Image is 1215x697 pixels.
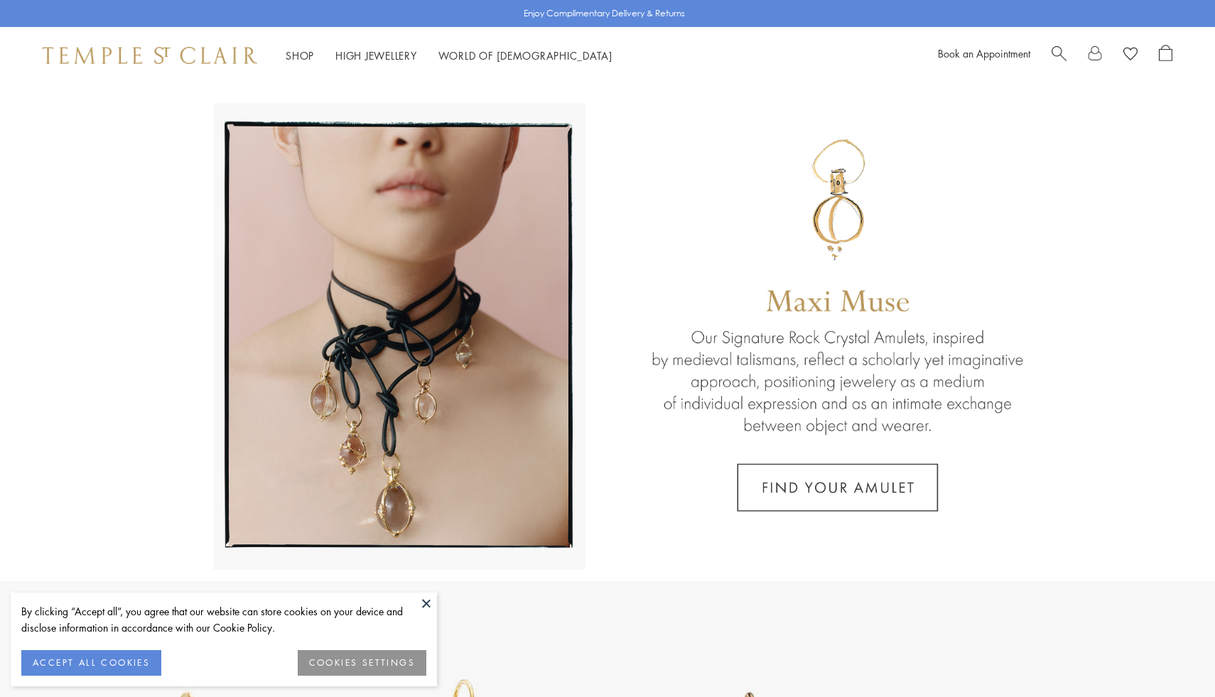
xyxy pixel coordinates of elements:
button: COOKIES SETTINGS [298,650,426,676]
img: Temple St. Clair [43,47,257,64]
a: Open Shopping Bag [1159,45,1172,66]
div: By clicking “Accept all”, you agree that our website can store cookies on your device and disclos... [21,603,426,636]
a: Book an Appointment [938,46,1030,60]
button: ACCEPT ALL COOKIES [21,650,161,676]
a: ShopShop [286,48,314,63]
a: World of [DEMOGRAPHIC_DATA]World of [DEMOGRAPHIC_DATA] [438,48,612,63]
p: Enjoy Complimentary Delivery & Returns [524,6,685,21]
nav: Main navigation [286,47,612,65]
a: View Wishlist [1123,45,1138,66]
a: Search [1052,45,1066,66]
a: High JewelleryHigh Jewellery [335,48,417,63]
